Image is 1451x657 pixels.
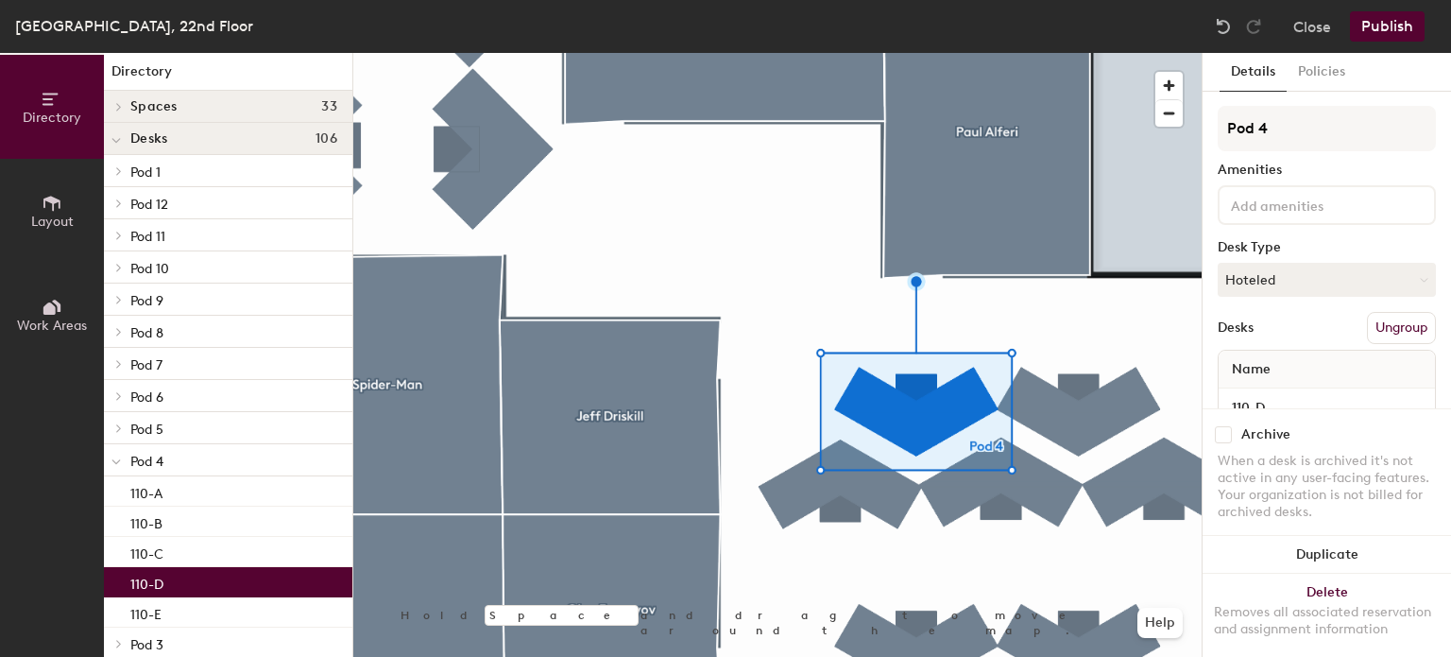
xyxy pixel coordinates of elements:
[15,14,253,38] div: [GEOGRAPHIC_DATA], 22nd Floor
[31,214,74,230] span: Layout
[316,131,337,147] span: 106
[130,422,163,438] span: Pod 5
[130,164,161,181] span: Pod 1
[130,293,163,309] span: Pod 9
[1220,53,1287,92] button: Details
[17,318,87,334] span: Work Areas
[104,61,352,91] h1: Directory
[130,510,162,532] p: 110-B
[1241,427,1290,442] div: Archive
[1218,163,1436,178] div: Amenities
[130,99,178,114] span: Spaces
[1137,608,1183,638] button: Help
[1244,17,1263,36] img: Redo
[1222,394,1431,421] input: Unnamed desk
[1218,453,1436,521] div: When a desk is archived it's not active in any user-facing features. Your organization is not bil...
[23,110,81,126] span: Directory
[130,389,163,406] span: Pod 6
[130,325,163,341] span: Pod 8
[1214,17,1233,36] img: Undo
[130,480,162,502] p: 110-A
[1287,53,1357,92] button: Policies
[1214,604,1440,638] div: Removes all associated reservation and assignment information
[130,454,163,470] span: Pod 4
[130,357,162,373] span: Pod 7
[1218,240,1436,255] div: Desk Type
[130,261,169,277] span: Pod 10
[130,229,165,245] span: Pod 11
[130,541,163,562] p: 110-C
[321,99,337,114] span: 33
[130,131,167,147] span: Desks
[1218,263,1436,297] button: Hoteled
[1203,574,1451,657] button: DeleteRemoves all associated reservation and assignment information
[1222,353,1280,387] span: Name
[1203,536,1451,574] button: Duplicate
[1293,11,1331,42] button: Close
[1227,193,1397,216] input: Add amenities
[130,601,162,623] p: 110-E
[130,197,168,213] span: Pod 12
[1350,11,1425,42] button: Publish
[1367,312,1436,344] button: Ungroup
[1218,320,1254,336] div: Desks
[130,571,163,593] p: 110-D
[130,637,163,653] span: Pod 3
